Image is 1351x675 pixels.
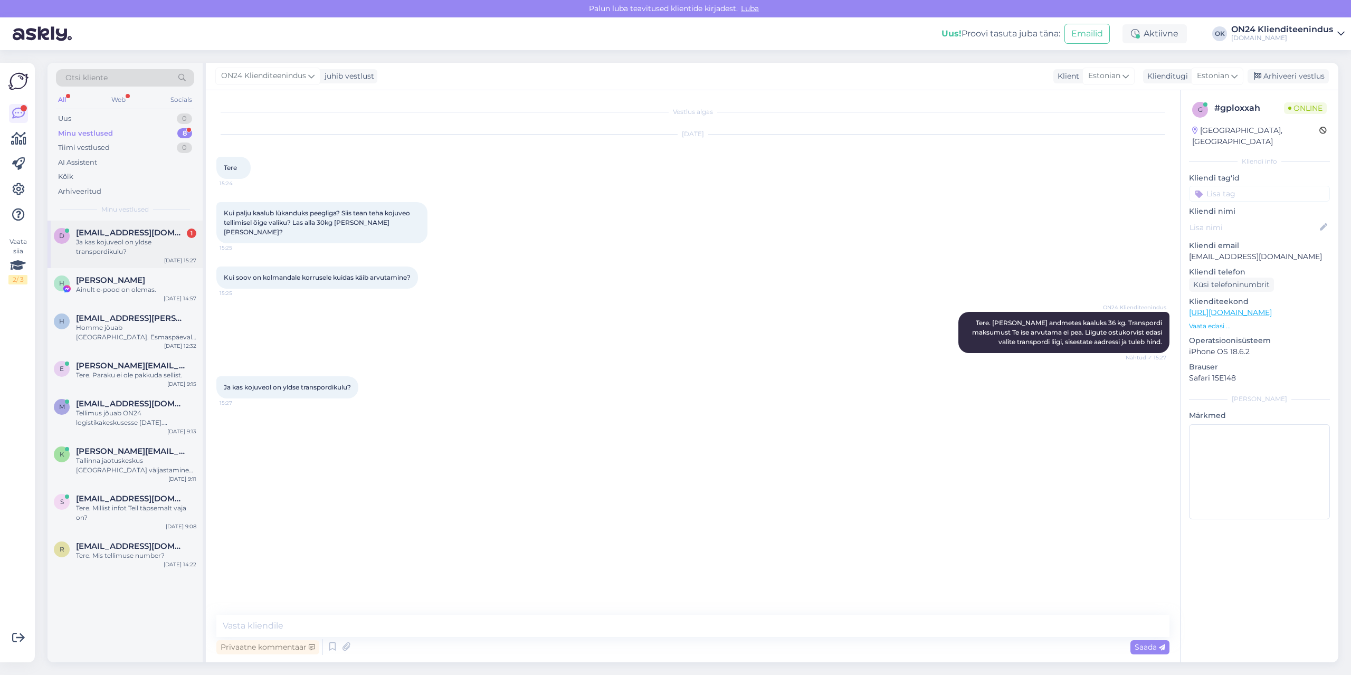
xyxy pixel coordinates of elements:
a: ON24 Klienditeenindus[DOMAIN_NAME] [1231,25,1345,42]
span: smdraakon@gmail.com [76,494,186,503]
span: g [1198,106,1203,113]
div: Uus [58,113,71,124]
span: s [60,498,64,506]
div: Klient [1053,71,1079,82]
p: iPhone OS 18.6.2 [1189,346,1330,357]
a: [URL][DOMAIN_NAME] [1189,308,1272,317]
span: d [59,232,64,240]
p: Brauser [1189,362,1330,373]
div: Aktiivne [1122,24,1187,43]
div: Tellimus jõuab ON24 logistikakeskusesse [DATE]. Jaotuskeskuse töötaja võtab Teiega ühendust, et l... [76,408,196,427]
span: Ja kas kojuveol on yldse transpordikulu? [224,383,351,391]
div: 0 [177,113,192,124]
button: Emailid [1064,24,1110,44]
span: k [60,450,64,458]
div: Kõik [58,172,73,182]
span: Nähtud ✓ 15:27 [1126,354,1166,362]
div: # gploxxah [1214,102,1284,115]
div: Socials [168,93,194,107]
div: [DATE] [216,129,1169,139]
span: mailisk22@gmail.com [76,399,186,408]
span: Kui soov on kolmandale korrusele kuidas käib arvutamine? [224,273,411,281]
div: Kliendi info [1189,157,1330,166]
span: Evely.tirp.001@mail.ee [76,361,186,370]
span: katerina.kolmakova@gmail.com [76,446,186,456]
div: Ainult e-pood on olemas. [76,285,196,294]
div: Arhiveeri vestlus [1248,69,1329,83]
span: Estonian [1088,70,1120,82]
p: Klienditeekond [1189,296,1330,307]
span: randojarobin@gmail.com [76,541,186,551]
span: r [60,545,64,553]
span: E [60,365,64,373]
span: Tere. [PERSON_NAME] andmetes kaaluks 36 kg. Transpordi maksumust Te ise arvutama ei pea. Liigute ... [972,319,1164,346]
div: Ja kas kojuveol on yldse transpordikulu? [76,237,196,256]
span: ON24 Klienditeenindus [1103,303,1166,311]
div: juhib vestlust [320,71,374,82]
div: Privaatne kommentaar [216,640,319,654]
div: Tere. Paraku ei ole pakkuda sellist. [76,370,196,380]
p: Kliendi tag'id [1189,173,1330,184]
div: Küsi telefoninumbrit [1189,278,1274,292]
div: 0 [177,142,192,153]
div: 1 [187,229,196,238]
div: [DOMAIN_NAME] [1231,34,1333,42]
p: Kliendi nimi [1189,206,1330,217]
p: Kliendi email [1189,240,1330,251]
div: [DATE] 9:08 [166,522,196,530]
div: Minu vestlused [58,128,113,139]
div: Tere. Millist infot Teil täpsemalt vaja on? [76,503,196,522]
span: Minu vestlused [101,205,149,214]
div: Tiimi vestlused [58,142,110,153]
div: [GEOGRAPHIC_DATA], [GEOGRAPHIC_DATA] [1192,125,1319,147]
span: h [59,317,64,325]
div: Vestlus algas [216,107,1169,117]
span: heli.sikka@gmail.com [76,313,186,323]
span: Online [1284,102,1327,114]
p: Märkmed [1189,410,1330,421]
div: [DATE] 9:15 [167,380,196,388]
input: Lisa tag [1189,186,1330,202]
span: Hardi Osman [76,275,145,285]
span: Otsi kliente [65,72,108,83]
div: [DATE] 9:13 [167,427,196,435]
div: [DATE] 9:11 [168,475,196,483]
div: Web [109,93,128,107]
span: 15:25 [220,244,259,252]
div: OK [1212,26,1227,41]
div: [DATE] 12:32 [164,342,196,350]
span: m [59,403,65,411]
span: Luba [738,4,762,13]
span: dayrele@gmail.com [76,228,186,237]
b: Uus! [941,28,962,39]
div: Tere. Mis tellimuse number? [76,551,196,560]
div: Klienditugi [1143,71,1188,82]
img: Askly Logo [8,71,28,91]
p: Kliendi telefon [1189,267,1330,278]
p: [EMAIL_ADDRESS][DOMAIN_NAME] [1189,251,1330,262]
div: Proovi tasuta juba täna: [941,27,1060,40]
div: All [56,93,68,107]
div: [DATE] 14:57 [164,294,196,302]
div: 8 [177,128,192,139]
span: ON24 Klienditeenindus [221,70,306,82]
p: Safari 15E148 [1189,373,1330,384]
div: ON24 Klienditeenindus [1231,25,1333,34]
div: [PERSON_NAME] [1189,394,1330,404]
span: 15:24 [220,179,259,187]
span: H [59,279,64,287]
div: Vaata siia [8,237,27,284]
div: [DATE] 14:22 [164,560,196,568]
input: Lisa nimi [1190,222,1318,233]
span: Saada [1135,642,1165,652]
span: 15:27 [220,399,259,407]
div: Tallinna jaotuskeskus [GEOGRAPHIC_DATA] väljastamine tööpäevadel 10:00-15:00. Aadress: [STREET_AD... [76,456,196,475]
div: [DATE] 15:27 [164,256,196,264]
div: 2 / 3 [8,275,27,284]
span: Tere [224,164,237,172]
span: Kui palju kaalub lükanduks peegliga? Siis tean teha kojuveo tellimisel õige valiku? Las alla 30kg... [224,209,412,236]
div: Arhiveeritud [58,186,101,197]
div: Homme jõuab [GEOGRAPHIC_DATA]. Esmaspäeval on võimalik järele tulla. [76,323,196,342]
span: Estonian [1197,70,1229,82]
p: Vaata edasi ... [1189,321,1330,331]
